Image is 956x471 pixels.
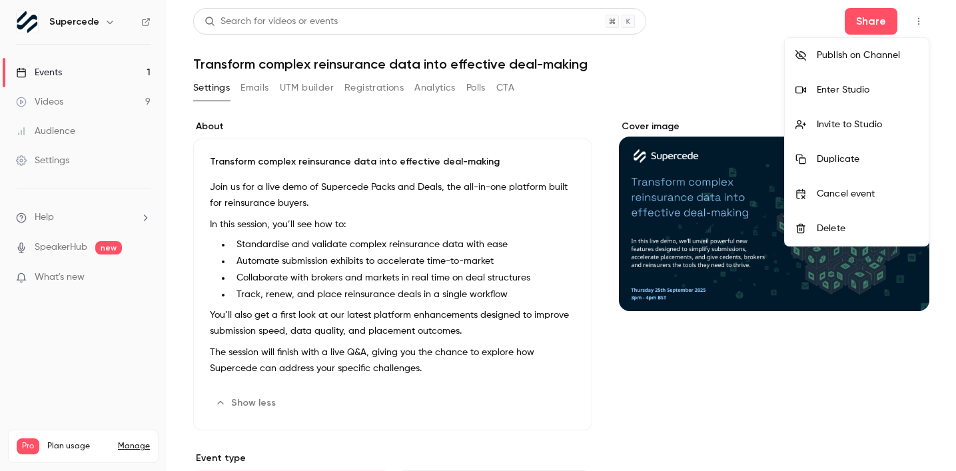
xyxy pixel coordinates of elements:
[817,187,918,201] div: Cancel event
[817,153,918,166] div: Duplicate
[817,83,918,97] div: Enter Studio
[817,49,918,62] div: Publish on Channel
[817,222,918,235] div: Delete
[817,118,918,131] div: Invite to Studio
